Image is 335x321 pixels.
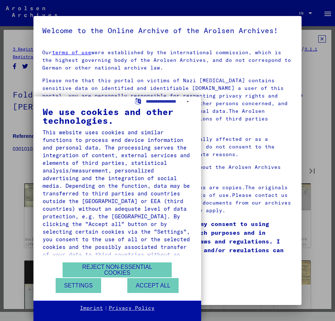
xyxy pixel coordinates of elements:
div: This website uses cookies and similar functions to process end device information and personal da... [43,128,192,266]
button: Settings [56,278,101,293]
a: Privacy Policy [109,305,155,312]
button: Reject non-essential cookies [63,262,172,277]
div: We use cookies and other technologies. [43,107,192,125]
a: Imprint [80,305,103,312]
button: Accept all [127,278,179,293]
